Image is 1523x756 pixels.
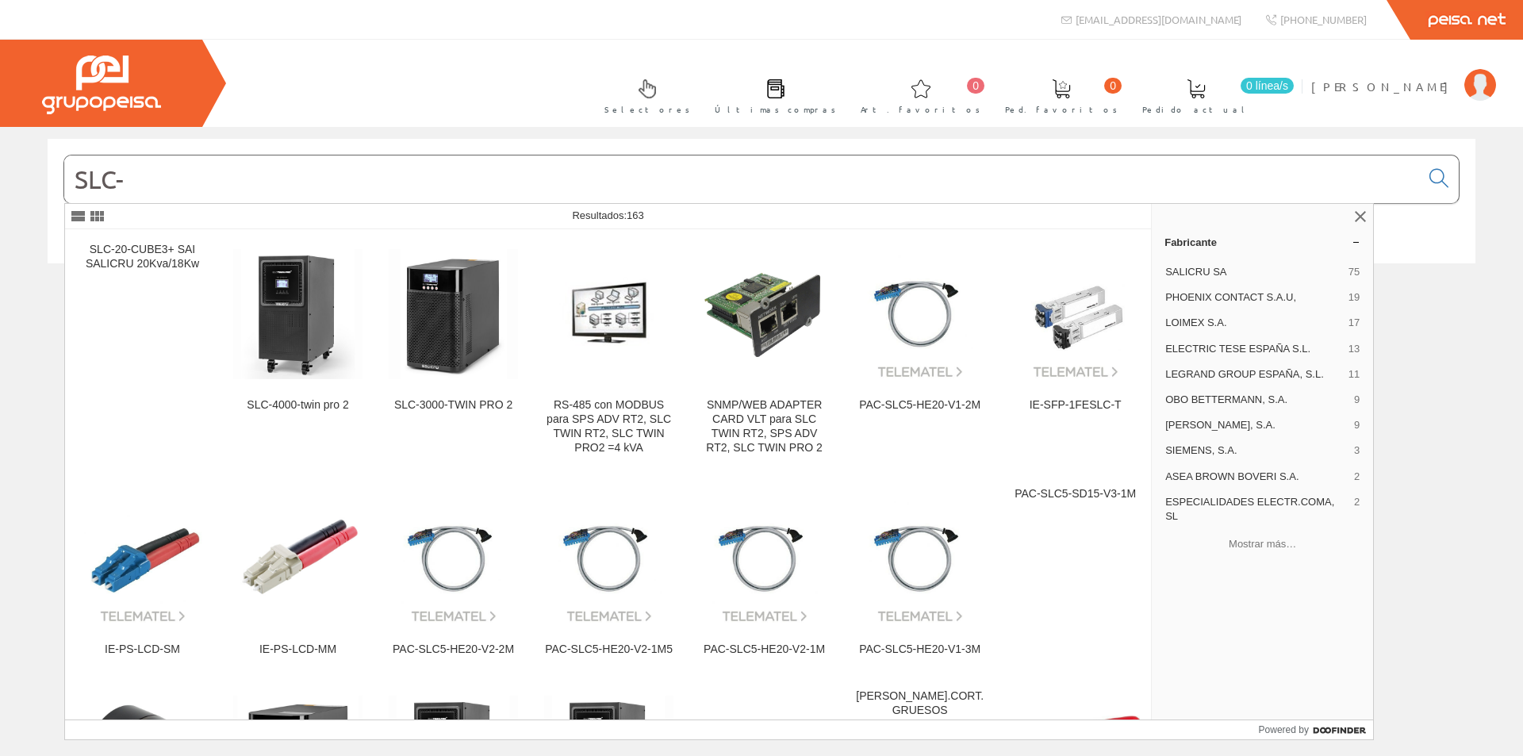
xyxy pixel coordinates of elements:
a: SNMP/WEB ADAPTER CARD VLT para SLC TWIN RT2, SPS ADV RT2, SLC TWIN PRO 2 SNMP/WEB ADAPTER CARD VL... [687,230,842,474]
span: 2 [1354,470,1360,484]
span: 2 [1354,495,1360,524]
img: RS-485 con MODBUS para SPS ADV RT2, SLC TWIN RT2, SLC TWIN PRO2 =4 kVA [544,261,673,366]
span: 19 [1348,290,1360,305]
span: [PERSON_NAME], S.A. [1165,418,1348,432]
a: SLC-3000-TWIN PRO 2 SLC-3000-TWIN PRO 2 [376,230,531,474]
a: SLC-4000-twin pro 2 SLC-4000-twin pro 2 [221,230,375,474]
img: PAC-SLC5-HE20-V2-1M [700,494,829,624]
div: PAC-SLC5-SD15-V3-1M [1011,487,1140,501]
div: PAC-SLC5-HE20-V2-2M [389,643,518,657]
div: SLC-4000-twin pro 2 [233,398,363,413]
a: [PERSON_NAME] [1311,66,1496,81]
button: Mostrar más… [1158,531,1367,557]
span: 0 [967,78,984,94]
span: 3 [1354,443,1360,458]
div: PAC-SLC5-HE20-V1-3M [855,643,984,657]
span: OBO BETTERMANN, S.A. [1165,393,1348,407]
div: RS-485 con MODBUS para SPS ADV RT2, SLC TWIN RT2, SLC TWIN PRO2 =4 kVA [544,398,673,455]
span: LOIMEX S.A. [1165,316,1342,330]
span: LEGRAND GROUP ESPAÑA, S.L. [1165,367,1342,382]
span: 9 [1354,418,1360,432]
span: [PERSON_NAME] [1311,79,1456,94]
span: 0 línea/s [1241,78,1294,94]
img: PAC-SLC5-HE20-V1-3M [855,494,984,624]
div: IE-PS-LCD-SM [78,643,207,657]
span: Pedido actual [1142,102,1250,117]
img: SLC-4000-twin pro 2 [233,249,363,378]
a: Últimas compras [699,66,844,124]
a: PAC-SLC5-HE20-V1-3M PAC-SLC5-HE20-V1-3M [842,474,997,675]
img: IE-SFP-1FESLC-T [1011,249,1140,378]
span: 163 [627,209,644,221]
span: ESPECIALIDADES ELECTR.COMA, SL [1165,495,1348,524]
span: 75 [1348,265,1360,279]
img: IE-PS-LCD-SM [78,494,207,624]
a: SLC-20-CUBE3+ SAI SALICRU 20Kva/18Kw [65,230,220,474]
img: SLC-3000-TWIN PRO 2 [389,249,518,378]
span: 11 [1348,367,1360,382]
a: RS-485 con MODBUS para SPS ADV RT2, SLC TWIN RT2, SLC TWIN PRO2 =4 kVA RS-485 con MODBUS para SPS... [531,230,686,474]
div: PAC-SLC5-HE20-V2-1M5 [544,643,673,657]
div: PAC-SLC5-HE20-V1-2M [855,398,984,413]
img: PAC-SLC5-HE20-V1-2M [855,249,984,378]
div: SLC-3000-TWIN PRO 2 [389,398,518,413]
img: IE-PS-LCD-MM [233,494,363,624]
a: IE-PS-LCD-MM IE-PS-LCD-MM [221,474,375,675]
div: © Grupo Peisa [48,283,1475,297]
span: [PHONE_NUMBER] [1280,13,1367,26]
img: PAC-SLC5-HE20-V2-2M [389,494,518,624]
span: 17 [1348,316,1360,330]
span: ASEA BROWN BOVERI S.A. [1165,470,1348,484]
span: Powered by [1259,723,1309,737]
a: Powered by [1259,720,1374,739]
img: PAC-SLC5-HE20-V2-1M5 [544,494,673,624]
div: IE-PS-LCD-MM [233,643,363,657]
a: IE-PS-LCD-SM IE-PS-LCD-SM [65,474,220,675]
span: 0 [1104,78,1122,94]
div: SNMP/WEB ADAPTER CARD VLT para SLC TWIN RT2, SPS ADV RT2, SLC TWIN PRO 2 [700,398,829,455]
span: [EMAIL_ADDRESS][DOMAIN_NAME] [1076,13,1241,26]
span: ELECTRIC TESE ESPAÑA S.L. [1165,342,1342,356]
div: [PERSON_NAME].CORT.GRUESOS AISL.CEE/VDE 1000V 240MM [855,689,984,746]
span: Art. favoritos [861,102,980,117]
span: Resultados: [572,209,643,221]
a: Selectores [589,66,698,124]
a: IE-SFP-1FESLC-T IE-SFP-1FESLC-T [998,230,1153,474]
a: PAC-SLC5-HE20-V1-2M PAC-SLC5-HE20-V1-2M [842,230,997,474]
div: SLC-20-CUBE3+ SAI SALICRU 20Kva/18Kw [78,243,207,271]
a: PAC-SLC5-SD15-V3-1M [998,474,1153,675]
a: PAC-SLC5-HE20-V2-1M PAC-SLC5-HE20-V2-1M [687,474,842,675]
img: Grupo Peisa [42,56,161,114]
input: Buscar... [64,155,1420,203]
span: 9 [1354,393,1360,407]
span: SIEMENS, S.A. [1165,443,1348,458]
span: Ped. favoritos [1005,102,1118,117]
div: IE-SFP-1FESLC-T [1011,398,1140,413]
div: PAC-SLC5-HE20-V2-1M [700,643,829,657]
span: Últimas compras [715,102,836,117]
span: PHOENIX CONTACT S.A.U, [1165,290,1342,305]
img: SNMP/WEB ADAPTER CARD VLT para SLC TWIN RT2, SPS ADV RT2, SLC TWIN PRO 2 [700,265,829,363]
span: SALICRU SA [1165,265,1342,279]
span: Selectores [604,102,690,117]
a: Fabricante [1152,229,1373,255]
a: PAC-SLC5-HE20-V2-1M5 PAC-SLC5-HE20-V2-1M5 [531,474,686,675]
span: 13 [1348,342,1360,356]
a: PAC-SLC5-HE20-V2-2M PAC-SLC5-HE20-V2-2M [376,474,531,675]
